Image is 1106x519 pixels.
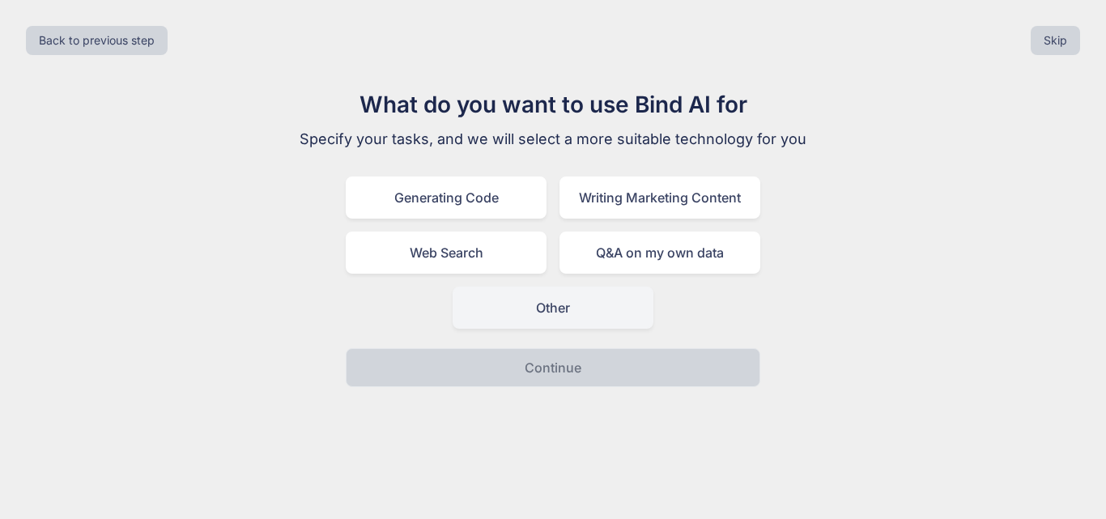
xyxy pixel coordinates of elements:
div: Web Search [346,232,547,274]
div: Writing Marketing Content [559,177,760,219]
p: Continue [525,358,581,377]
div: Generating Code [346,177,547,219]
button: Continue [346,348,760,387]
div: Q&A on my own data [559,232,760,274]
p: Specify your tasks, and we will select a more suitable technology for you [281,128,825,151]
div: Other [453,287,653,329]
h1: What do you want to use Bind AI for [281,87,825,121]
button: Skip [1031,26,1080,55]
button: Back to previous step [26,26,168,55]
